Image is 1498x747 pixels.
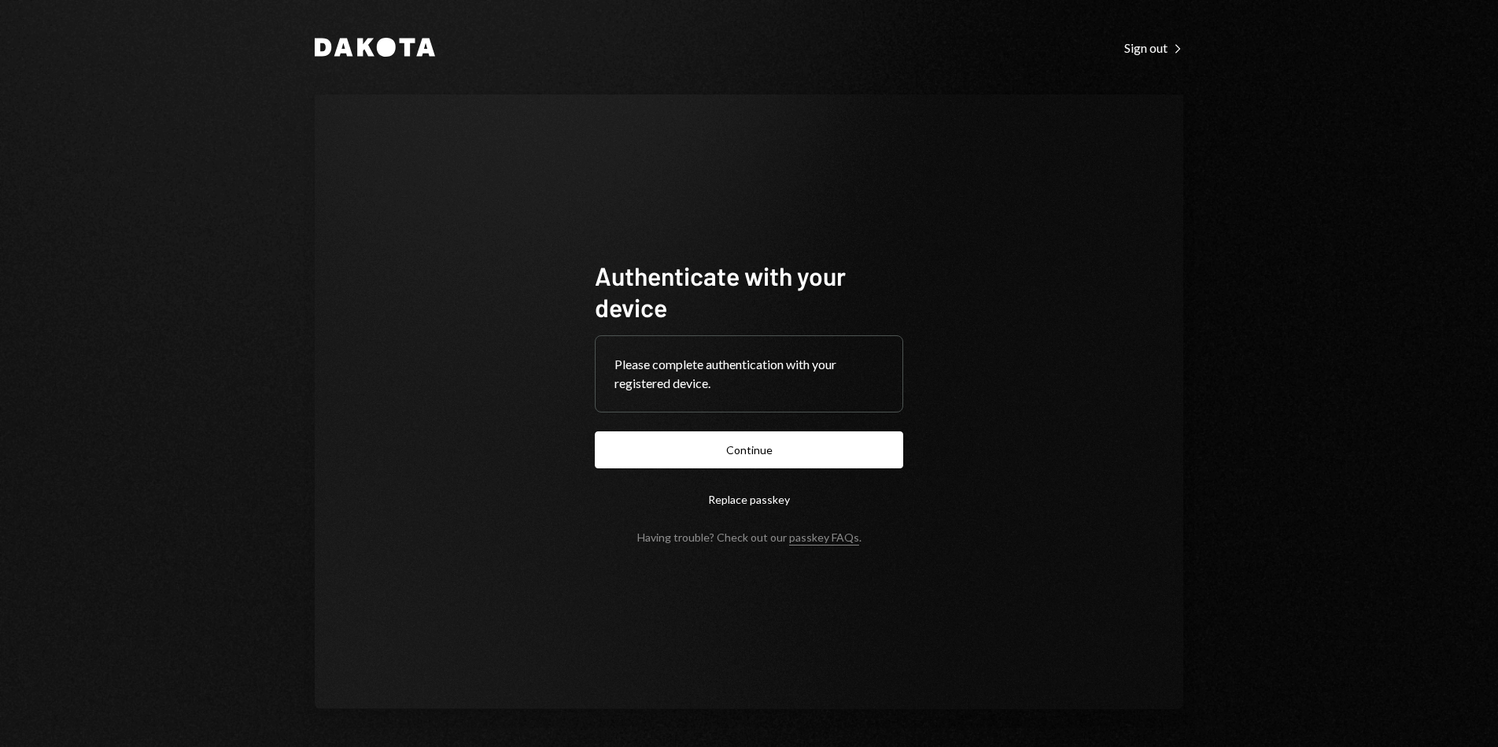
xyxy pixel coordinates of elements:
[595,260,903,323] h1: Authenticate with your device
[1124,39,1183,56] a: Sign out
[1124,40,1183,56] div: Sign out
[614,355,884,393] div: Please complete authentication with your registered device.
[595,431,903,468] button: Continue
[789,531,859,545] a: passkey FAQs
[637,531,862,544] div: Having trouble? Check out our .
[595,481,903,518] button: Replace passkey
